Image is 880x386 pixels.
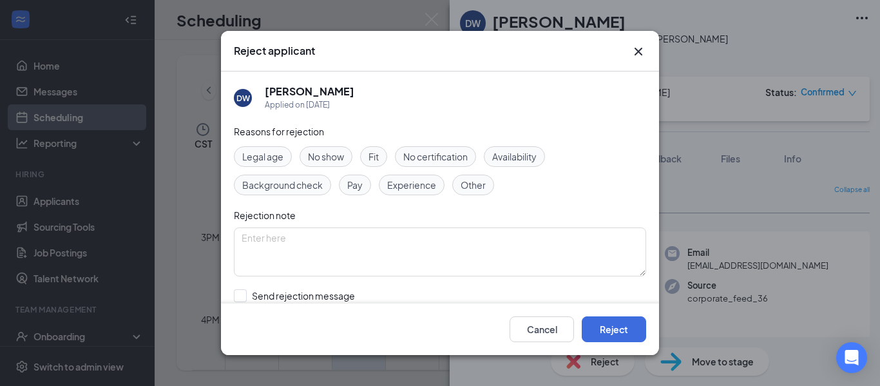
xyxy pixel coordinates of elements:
[582,316,646,342] button: Reject
[631,44,646,59] button: Close
[242,178,323,192] span: Background check
[242,150,283,164] span: Legal age
[236,92,250,103] div: DW
[492,150,537,164] span: Availability
[836,342,867,373] div: Open Intercom Messenger
[234,44,315,58] h3: Reject applicant
[265,99,354,111] div: Applied on [DATE]
[403,150,468,164] span: No certification
[308,150,344,164] span: No show
[510,316,574,342] button: Cancel
[265,84,354,99] h5: [PERSON_NAME]
[461,178,486,192] span: Other
[387,178,436,192] span: Experience
[234,209,296,221] span: Rejection note
[347,178,363,192] span: Pay
[234,126,324,137] span: Reasons for rejection
[631,44,646,59] svg: Cross
[368,150,379,164] span: Fit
